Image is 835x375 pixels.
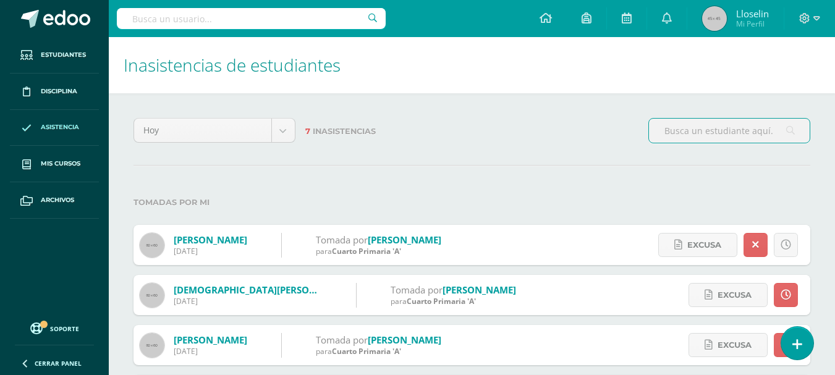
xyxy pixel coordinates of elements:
label: Tomadas por mi [134,190,810,215]
span: Cuarto Primaria 'A' [332,246,401,256]
div: para [316,346,441,356]
a: Asistencia [10,110,99,146]
span: Excusa [718,284,752,306]
div: [DATE] [174,296,322,306]
a: [PERSON_NAME] [443,284,516,296]
span: Asistencia [41,122,79,132]
img: 45x45 [702,6,727,31]
div: [DATE] [174,346,247,356]
span: Disciplina [41,86,77,96]
span: Cuarto Primaria 'A' [407,296,476,306]
a: Excusa [689,283,768,307]
input: Busca un estudiante aquí... [649,119,810,143]
div: para [316,246,441,256]
span: Inasistencias [313,127,376,136]
span: Hoy [143,119,262,142]
img: 60x60 [140,283,164,308]
div: para [391,296,516,306]
a: Estudiantes [10,37,99,74]
span: Tomada por [316,234,368,246]
a: [PERSON_NAME] [368,334,441,346]
span: Archivos [41,195,74,205]
a: Archivos [10,182,99,219]
a: Excusa [689,333,768,357]
a: [DEMOGRAPHIC_DATA][PERSON_NAME] [174,284,350,296]
span: Estudiantes [41,50,86,60]
span: Tomada por [316,334,368,346]
span: Mi Perfil [736,19,769,29]
a: Disciplina [10,74,99,110]
span: Soporte [50,324,79,333]
a: Excusa [658,233,737,257]
span: Lloselin [736,7,769,20]
span: 7 [305,127,310,136]
span: Tomada por [391,284,443,296]
a: [PERSON_NAME] [174,334,247,346]
div: [DATE] [174,246,247,256]
span: Cuarto Primaria 'A' [332,346,401,356]
a: Hoy [134,119,295,142]
span: Inasistencias de estudiantes [124,53,341,77]
a: Mis cursos [10,146,99,182]
span: Mis cursos [41,159,80,169]
img: 60x60 [140,233,164,258]
span: Excusa [687,234,721,256]
img: 60x60 [140,333,164,358]
a: [PERSON_NAME] [368,234,441,246]
a: [PERSON_NAME] [174,234,247,246]
span: Excusa [718,334,752,356]
a: Soporte [15,319,94,336]
input: Busca un usuario... [117,8,386,29]
span: Cerrar panel [35,359,82,368]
